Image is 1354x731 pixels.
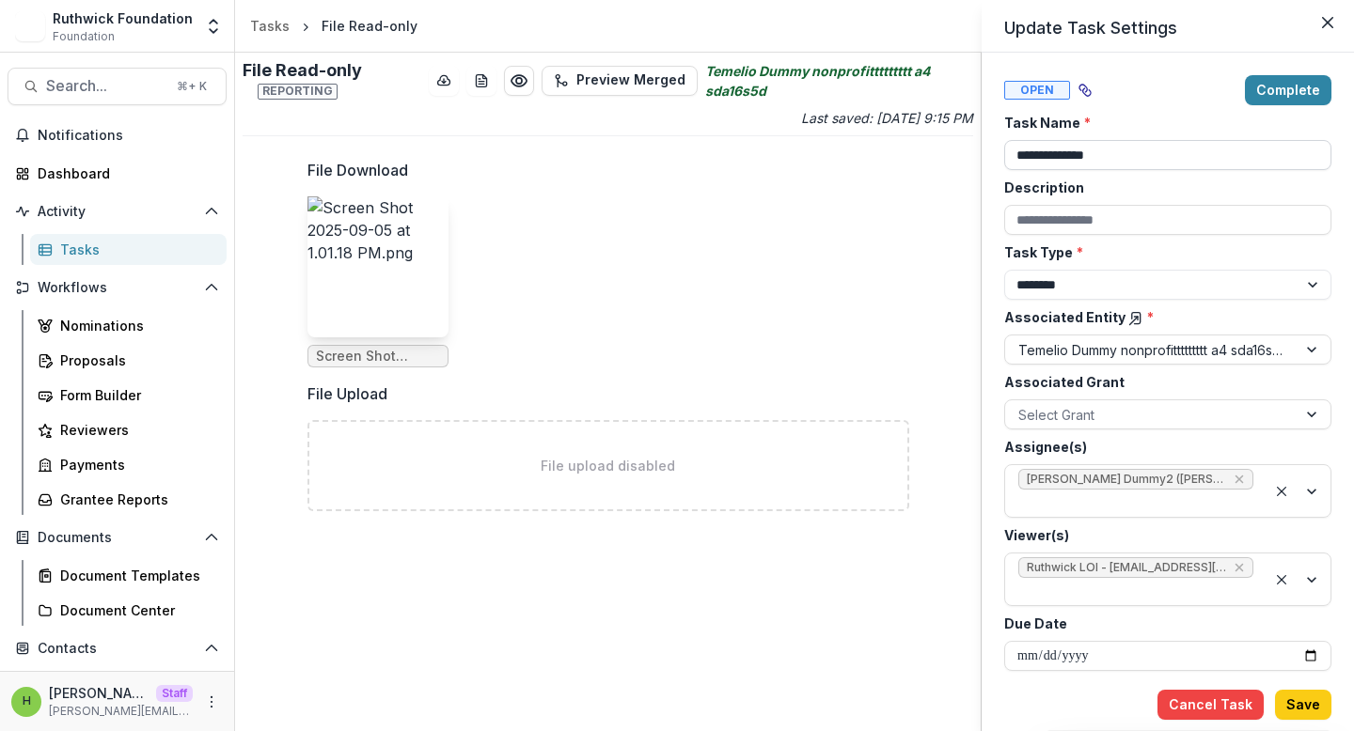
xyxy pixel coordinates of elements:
div: Clear selected options [1270,480,1293,503]
label: Task Type [1004,242,1320,262]
button: View dependent tasks [1070,75,1100,105]
label: Due Date [1004,614,1320,633]
div: Remove Ruth Dummy2 (ruthwick+dummy2@trytemelio.com) [1232,470,1247,489]
span: Ruthwick LOI - [EMAIL_ADDRESS][DOMAIN_NAME] [1027,561,1226,574]
label: Associated Grant [1004,372,1320,392]
span: [PERSON_NAME] Dummy2 ([PERSON_NAME][EMAIL_ADDRESS][DOMAIN_NAME]) [1027,473,1226,486]
button: Cancel Task [1157,690,1264,720]
span: Open [1004,81,1070,100]
label: Task Name [1004,113,1320,132]
label: Assignee(s) [1004,437,1320,457]
button: Close [1313,8,1343,38]
div: Clear selected options [1270,568,1293,591]
label: Viewer(s) [1004,525,1320,545]
button: Save [1275,690,1331,720]
div: Remove Ruthwick LOI - ruthwick@trytemelio.com [1232,558,1247,577]
label: Description [1004,178,1320,197]
button: Complete [1245,75,1331,105]
label: Associated Entity [1004,307,1320,327]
